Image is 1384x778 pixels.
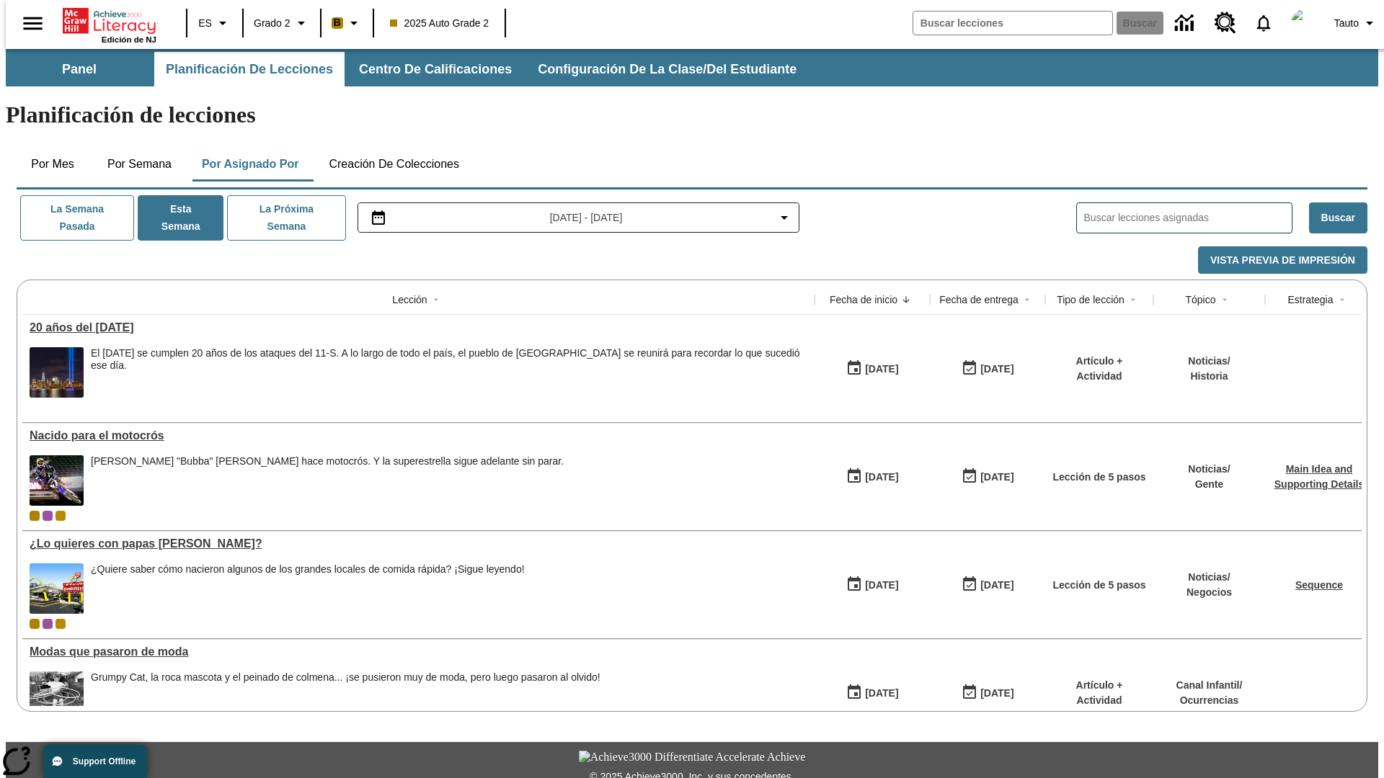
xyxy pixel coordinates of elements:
[776,209,793,226] svg: Collapse Date Range Filter
[17,147,89,182] button: Por mes
[1176,693,1243,708] p: Ocurrencias
[63,6,156,35] a: Portada
[980,468,1013,486] div: [DATE]
[91,347,807,372] div: El [DATE] se cumplen 20 años de los ataques del 11-S. A lo largo de todo el país, el pueblo de [G...
[91,455,564,506] span: James "Bubba" Stewart hace motocrós. Y la superestrella sigue adelante sin parar.
[1019,291,1036,308] button: Sort
[1166,4,1206,43] a: Centro de información
[550,210,623,225] span: [DATE] - [DATE]
[30,429,807,442] div: Nacido para el motocrós
[1188,369,1230,384] p: Historia
[30,347,84,398] img: Tributo con luces en la ciudad de Nueva York desde el Parque Estatal Liberty (Nueva Jersey)
[1052,354,1146,384] p: Artículo + Actividad
[841,679,903,707] button: 07/19/25: Primer día en que estuvo disponible la lección
[1186,585,1232,600] p: Negocios
[1274,463,1364,490] a: Main Idea and Supporting Details
[73,756,136,766] span: Support Offline
[841,355,903,383] button: 08/13/25: Primer día en que estuvo disponible la lección
[317,147,471,182] button: Creación de colecciones
[6,52,809,86] div: Subbarra de navegación
[1176,678,1243,693] p: Canal Infantil /
[30,671,84,722] img: foto en blanco y negro de una chica haciendo girar unos hula-hulas en la década de 1950
[7,52,151,86] button: Panel
[91,563,525,614] div: ¿Quiere saber cómo nacieron algunos de los grandes locales de comida rápida? ¡Sigue leyendo!
[1198,246,1367,274] button: Vista previa de impresión
[43,619,53,629] div: OL 2025 Auto Grade 3
[1052,678,1146,708] p: Artículo + Actividad
[865,576,898,594] div: [DATE]
[1084,207,1292,228] input: Buscar lecciones asignadas
[30,537,807,550] div: ¿Lo quieres con papas fritas?
[830,292,897,307] div: Fecha de inicio
[30,429,807,442] a: Nacido para el motocrós, Lecciones
[1206,4,1245,43] a: Centro de recursos, Se abrirá en una pestaña nueva.
[1188,354,1230,369] p: Noticias /
[841,463,903,491] button: 08/04/25: Primer día en que estuvo disponible la lección
[913,12,1112,35] input: Buscar campo
[30,619,40,629] div: Clase actual
[227,195,345,241] button: La próxima semana
[30,645,807,658] a: Modas que pasaron de moda, Lecciones
[957,679,1019,707] button: 06/30/26: Último día en que podrá accederse la lección
[254,16,290,31] span: Grado 2
[91,671,600,722] div: Grumpy Cat, la roca mascota y el peinado de colmena... ¡se pusieron muy de moda, pero luego pasar...
[957,355,1019,383] button: 08/13/25: Último día en que podrá accederse la lección
[1295,579,1343,591] a: Sequence
[198,16,212,31] span: ES
[390,16,489,31] span: 2025 Auto Grade 2
[957,571,1019,599] button: 07/03/26: Último día en que podrá accederse la lección
[91,563,525,576] div: ¿Quiere saber cómo nacieron algunos de los grandes locales de comida rápida? ¡Sigue leyendo!
[1216,291,1233,308] button: Sort
[334,14,341,32] span: B
[30,563,84,614] img: Uno de los primeros locales de McDonald's, con el icónico letrero rojo y los arcos amarillos.
[30,645,807,658] div: Modas que pasaron de moda
[30,511,40,521] div: Clase actual
[939,292,1019,307] div: Fecha de entrega
[6,49,1378,86] div: Subbarra de navegación
[1124,291,1142,308] button: Sort
[1328,10,1384,36] button: Perfil/Configuración
[326,10,368,36] button: Boost El color de la clase es anaranjado claro. Cambiar el color de la clase.
[392,292,427,307] div: Lección
[1309,202,1367,233] button: Buscar
[43,745,147,778] button: Support Offline
[63,5,156,44] div: Portada
[1052,578,1145,593] p: Lección de 5 pasos
[1188,477,1230,492] p: Gente
[91,347,807,398] div: El 11 de septiembre de 2021 se cumplen 20 años de los ataques del 11-S. A lo largo de todo el paí...
[138,195,223,241] button: Esta semana
[56,511,66,521] div: New 2025 class
[248,10,316,36] button: Grado: Grado 2, Elige un grado
[102,35,156,44] span: Edición de NJ
[865,468,898,486] div: [DATE]
[56,619,66,629] div: New 2025 class
[154,52,345,86] button: Planificación de lecciones
[30,537,807,550] a: ¿Lo quieres con papas fritas?, Lecciones
[841,571,903,599] button: 07/26/25: Primer día en que estuvo disponible la lección
[1291,9,1320,37] img: avatar image
[91,671,600,684] div: Grumpy Cat, la roca mascota y el peinado de colmena... ¡se pusieron muy de moda, pero luego pasar...
[526,52,808,86] button: Configuración de la clase/del estudiante
[1186,570,1232,585] p: Noticias /
[30,321,807,334] div: 20 años del 11 de septiembre
[192,10,238,36] button: Lenguaje: ES, Selecciona un idioma
[1334,291,1351,308] button: Sort
[20,195,134,241] button: La semana pasada
[43,511,53,521] div: OL 2025 Auto Grade 3
[897,291,915,308] button: Sort
[364,209,794,226] button: Seleccione el intervalo de fechas opción del menú
[91,455,564,468] p: [PERSON_NAME] "Bubba" [PERSON_NAME] hace motocrós. Y la superestrella sigue adelante sin parar.
[980,684,1013,702] div: [DATE]
[1057,292,1124,307] div: Tipo de lección
[579,751,806,764] img: Achieve3000 Differentiate Accelerate Achieve
[30,455,84,506] img: El corredor de motocrós James Stewart vuela por los aires en su motocicleta de montaña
